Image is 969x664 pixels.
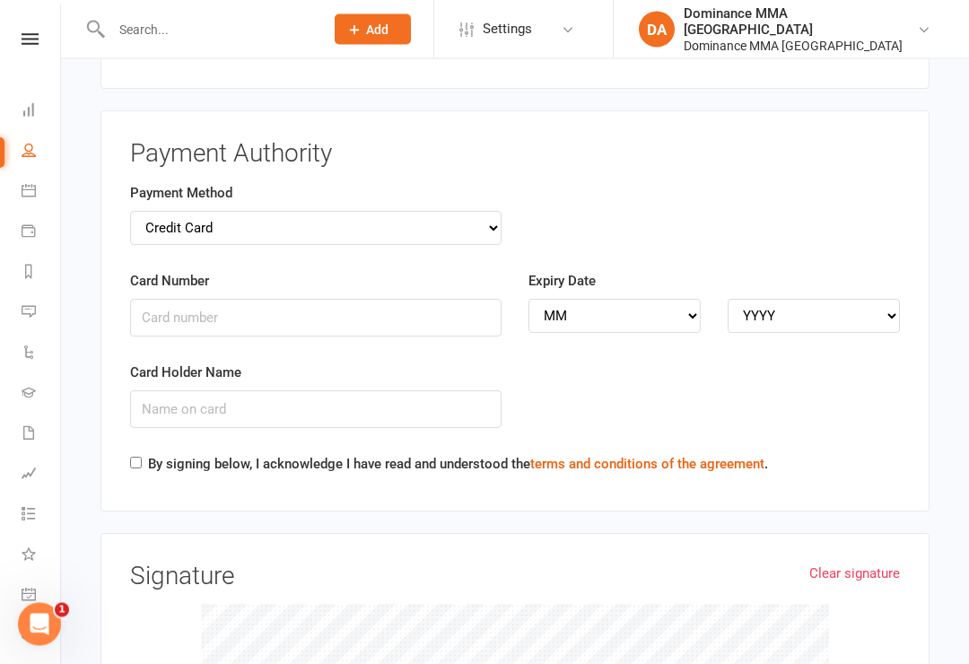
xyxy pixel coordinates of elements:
span: Add [366,22,388,37]
a: What's New [22,536,62,576]
label: Card Number [130,271,209,293]
label: By signing below, I acknowledge I have read and understood the . [148,454,768,476]
a: General attendance kiosk mode [22,576,62,616]
a: People [22,132,62,172]
a: Calendar [22,172,62,213]
a: Payments [22,213,62,253]
span: Settings [483,9,532,49]
a: Dashboard [22,92,62,132]
span: 1 [55,603,69,617]
label: Payment Method [130,183,232,205]
iframe: Intercom live chat [18,603,61,646]
h3: Signature [130,564,900,591]
div: Dominance MMA [GEOGRAPHIC_DATA] [684,5,917,38]
label: Card Holder Name [130,363,241,384]
div: DA [639,12,675,48]
input: Card number [130,300,502,337]
a: Assessments [22,455,62,495]
label: Expiry Date [528,271,596,293]
input: Search... [106,17,311,42]
a: terms and conditions of the agreement [530,457,764,473]
h3: Payment Authority [130,141,900,169]
a: Reports [22,253,62,293]
input: Name on card [130,391,502,429]
button: Add [335,14,411,45]
a: Clear signature [809,564,900,585]
div: Dominance MMA [GEOGRAPHIC_DATA] [684,38,917,54]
